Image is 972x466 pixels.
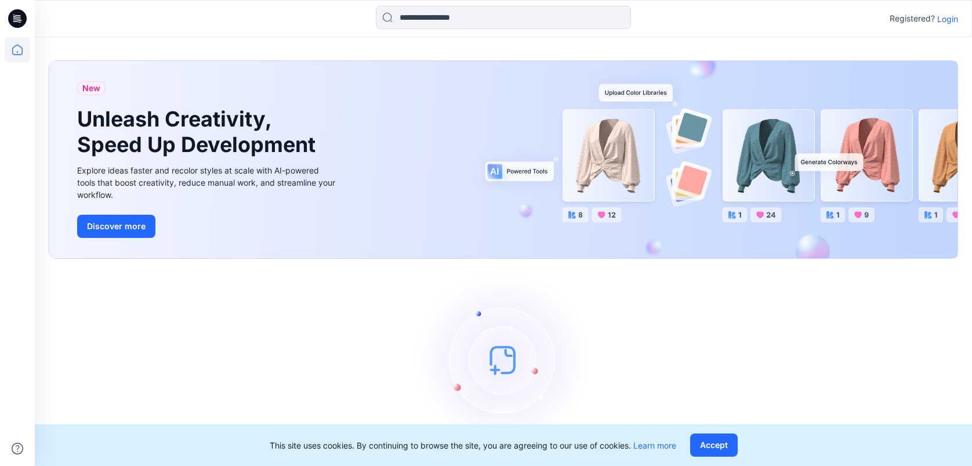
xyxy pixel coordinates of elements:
button: Discover more [77,215,155,238]
a: Learn more [633,440,676,450]
img: empty-state-image.svg [416,273,590,447]
span: New [82,81,100,95]
p: Login [937,13,958,25]
p: Registered? [890,12,935,26]
h1: Unleash Creativity, Speed Up Development [77,107,321,157]
button: Accept [690,434,738,457]
p: This site uses cookies. By continuing to browse the site, you are agreeing to our use of cookies. [270,439,676,451]
a: Discover more [77,215,338,238]
div: Explore ideas faster and recolor styles at scale with AI-powered tools that boost creativity, red... [77,164,338,201]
